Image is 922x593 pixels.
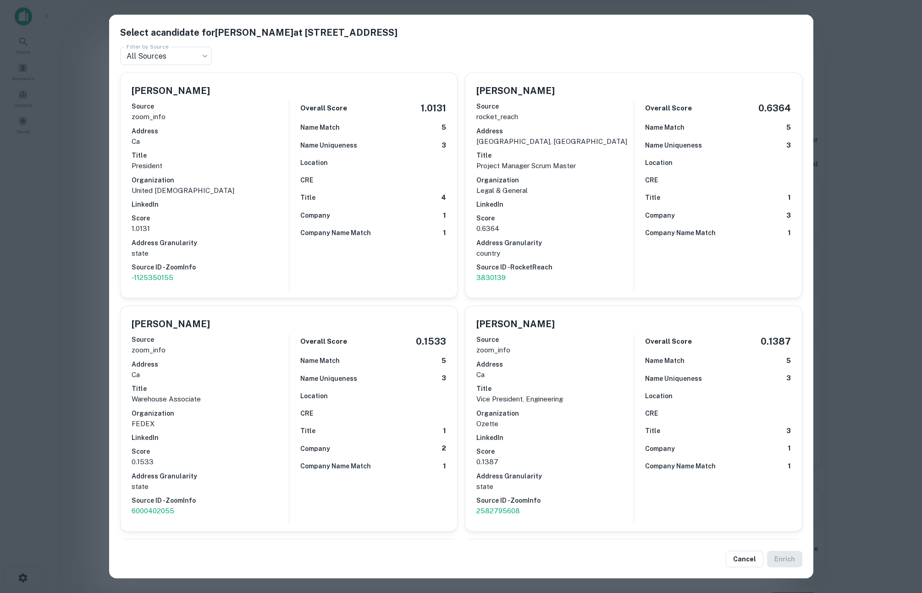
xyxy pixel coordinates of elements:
[300,158,328,168] h6: Location
[441,192,446,203] h6: 4
[788,443,791,454] h6: 1
[645,408,658,418] h6: CRE
[476,433,634,443] h6: LinkedIn
[476,408,634,418] h6: Organization
[645,373,702,384] h6: Name Uniqueness
[132,345,289,356] p: zoom_info
[443,210,446,221] h6: 1
[300,210,330,220] h6: Company
[132,248,289,259] p: state
[300,122,340,132] h6: Name Match
[132,359,289,369] h6: Address
[132,446,289,456] h6: Score
[476,213,634,223] h6: Score
[132,185,289,196] p: United [DEMOGRAPHIC_DATA]
[476,101,634,111] h6: Source
[300,444,330,454] h6: Company
[443,228,446,238] h6: 1
[645,426,660,436] h6: Title
[476,394,634,405] p: Vice President, Engineering
[788,461,791,472] h6: 1
[300,140,357,150] h6: Name Uniqueness
[442,373,446,384] h6: 3
[645,461,716,471] h6: Company Name Match
[476,317,555,331] h5: [PERSON_NAME]
[645,192,660,203] h6: Title
[786,356,791,366] h6: 5
[645,140,702,150] h6: Name Uniqueness
[786,373,791,384] h6: 3
[645,103,692,114] h6: Overall Score
[132,213,289,223] h6: Score
[645,158,673,168] h6: Location
[120,26,802,39] h5: Select a candidate for [PERSON_NAME] at [STREET_ADDRESS]
[761,335,791,348] h5: 0.1387
[788,192,791,203] h6: 1
[300,336,347,347] h6: Overall Score
[476,150,634,160] h6: Title
[645,175,658,185] h6: CRE
[132,272,289,283] a: -1125350155
[421,101,446,115] h5: 1.0131
[476,418,634,429] p: Ozette
[476,481,634,492] p: state
[786,140,791,151] h6: 3
[786,210,791,221] h6: 3
[132,160,289,171] p: President
[132,394,289,405] p: Warehouse Associate
[476,199,634,209] h6: LinkedIn
[132,150,289,160] h6: Title
[443,461,446,472] h6: 1
[476,84,555,98] h5: [PERSON_NAME]
[132,505,289,516] a: 6000402055
[476,369,634,380] p: ca
[132,223,289,234] p: 1.0131
[476,446,634,456] h6: Score
[300,408,313,418] h6: CRE
[132,471,289,481] h6: Address Granularity
[476,272,634,283] p: 3830139
[300,391,328,401] h6: Location
[132,262,289,272] h6: Source ID - ZoomInfo
[127,43,169,50] label: Filter by Source
[476,185,634,196] p: Legal & General
[442,140,446,151] h6: 3
[132,456,289,467] p: 0.1533
[645,228,716,238] h6: Company Name Match
[132,384,289,394] h6: Title
[416,335,446,348] h5: 0.1533
[442,356,446,366] h6: 5
[476,495,634,505] h6: Source ID - ZoomInfo
[476,471,634,481] h6: Address Granularity
[300,426,315,436] h6: Title
[476,126,634,136] h6: Address
[132,126,289,136] h6: Address
[442,122,446,133] h6: 5
[132,136,289,147] p: ca
[645,210,675,220] h6: Company
[132,175,289,185] h6: Organization
[645,444,675,454] h6: Company
[645,391,673,401] h6: Location
[132,408,289,418] h6: Organization
[758,101,791,115] h5: 0.6364
[132,433,289,443] h6: LinkedIn
[645,336,692,347] h6: Overall Score
[132,238,289,248] h6: Address Granularity
[132,84,210,98] h5: [PERSON_NAME]
[476,111,634,122] p: rocket_reach
[645,122,685,132] h6: Name Match
[443,426,446,436] h6: 1
[476,359,634,369] h6: Address
[476,345,634,356] p: zoom_info
[300,103,347,114] h6: Overall Score
[876,520,922,564] iframe: Chat Widget
[300,461,371,471] h6: Company Name Match
[476,505,634,516] a: 2582795608
[476,238,634,248] h6: Address Granularity
[786,122,791,133] h6: 5
[442,443,446,454] h6: 2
